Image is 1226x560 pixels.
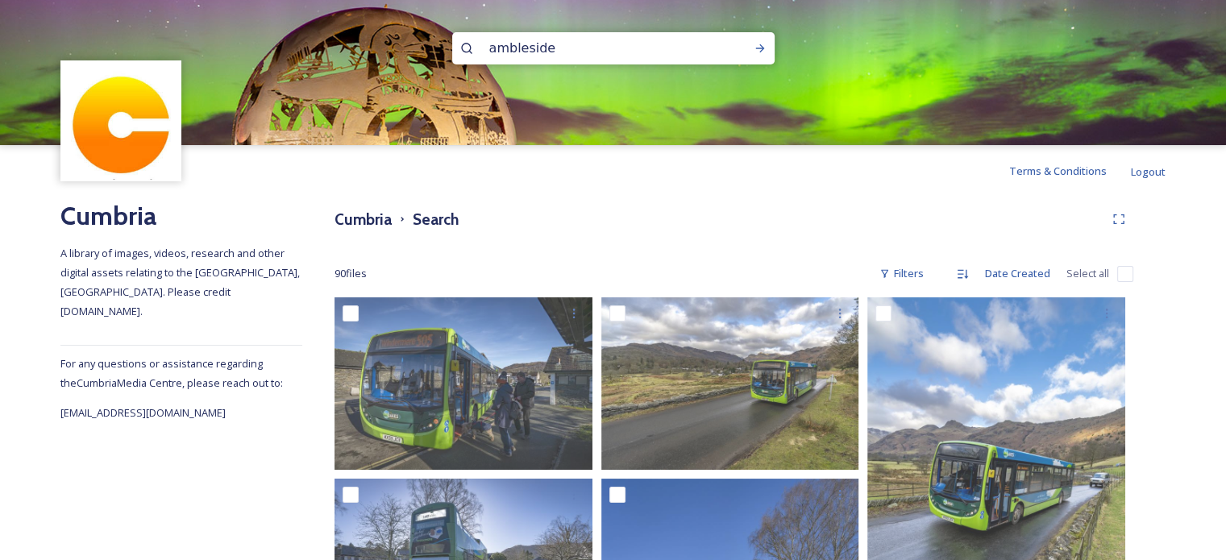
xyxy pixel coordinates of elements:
h3: Search [413,208,459,231]
a: Terms & Conditions [1009,161,1131,180]
span: For any questions or assistance regarding the Cumbria Media Centre, please reach out to: [60,356,283,390]
span: Logout [1131,164,1166,179]
div: Date Created [977,258,1058,289]
h3: Cumbria [335,208,392,231]
div: Filters [871,258,932,289]
span: A library of images, videos, research and other digital assets relating to the [GEOGRAPHIC_DATA],... [60,246,302,318]
span: Terms & Conditions [1009,164,1107,178]
img: images.jpg [63,63,180,180]
img: CUMBRIATOURISM_2025_JONNYGIOS_CONISTON_13.jpg [335,297,592,469]
span: [EMAIL_ADDRESS][DOMAIN_NAME] [60,405,226,420]
img: CUMBRIATOURISM_2025_JONNYGIOS_ELTERWATER_20.jpg [601,297,859,469]
span: Select all [1066,266,1109,281]
h2: Cumbria [60,197,302,235]
input: Search [481,31,702,66]
span: 90 file s [335,266,367,281]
